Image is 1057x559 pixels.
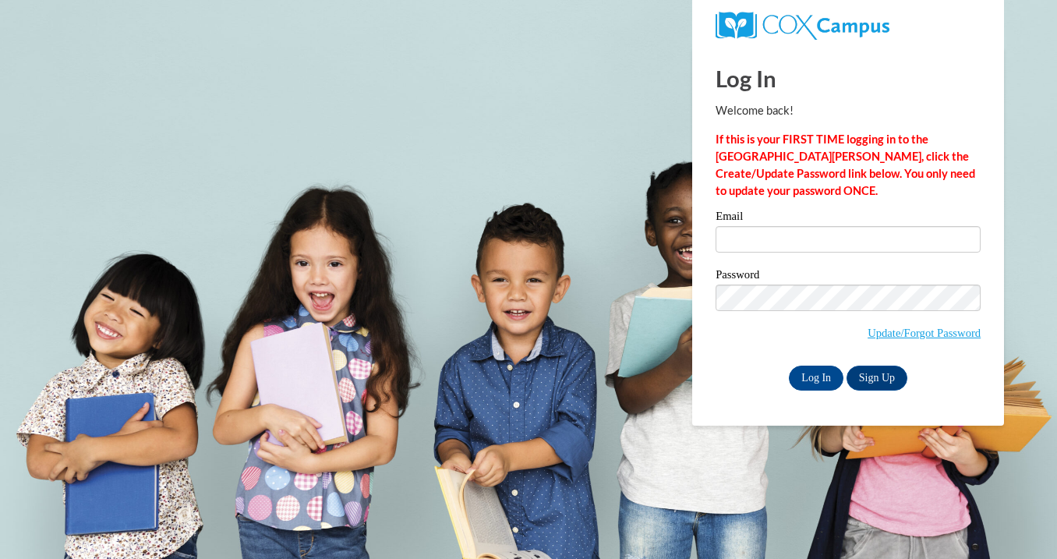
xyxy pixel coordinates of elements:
h1: Log In [716,62,981,94]
strong: If this is your FIRST TIME logging in to the [GEOGRAPHIC_DATA][PERSON_NAME], click the Create/Upd... [716,133,975,197]
input: Log In [789,366,843,391]
label: Email [716,211,981,226]
a: Update/Forgot Password [868,327,981,339]
a: Sign Up [847,366,907,391]
a: COX Campus [716,18,889,31]
label: Password [716,269,981,285]
img: COX Campus [716,12,889,40]
p: Welcome back! [716,102,981,119]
